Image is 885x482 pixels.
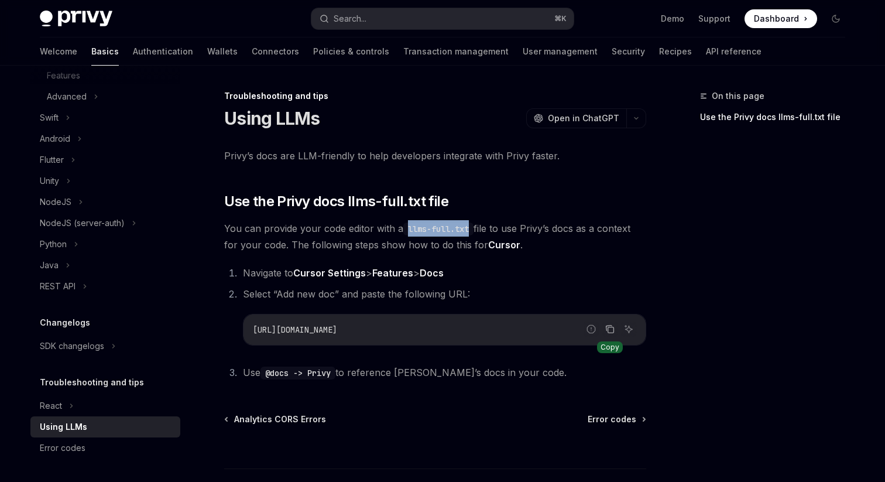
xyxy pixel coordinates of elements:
[659,37,692,66] a: Recipes
[584,322,599,337] button: Report incorrect code
[40,216,125,230] div: NodeJS (server-auth)
[40,316,90,330] h5: Changelogs
[588,413,645,425] a: Error codes
[293,267,366,279] strong: Cursor Settings
[40,37,77,66] a: Welcome
[253,324,337,335] span: [URL][DOMAIN_NAME]
[224,148,646,164] span: Privy’s docs are LLM-friendly to help developers integrate with Privy faster.
[754,13,799,25] span: Dashboard
[40,279,76,293] div: REST API
[826,9,845,28] button: Toggle dark mode
[597,341,623,353] div: Copy
[40,174,59,188] div: Unity
[588,413,636,425] span: Error codes
[40,375,144,389] h5: Troubleshooting and tips
[612,37,645,66] a: Security
[403,223,474,235] code: llms-full.txt
[224,220,646,253] span: You can provide your code editor with a file to use Privy’s docs as a context for your code. The ...
[372,267,413,279] strong: Features
[554,14,567,23] span: ⌘ K
[234,413,326,425] span: Analytics CORS Errors
[311,8,574,29] button: Search...⌘K
[526,108,626,128] button: Open in ChatGPT
[40,195,71,209] div: NodeJS
[40,11,112,27] img: dark logo
[40,441,85,455] div: Error codes
[712,89,764,103] span: On this page
[47,90,87,104] div: Advanced
[706,37,761,66] a: API reference
[133,37,193,66] a: Authentication
[698,13,730,25] a: Support
[40,258,59,272] div: Java
[224,108,320,129] h1: Using LLMs
[420,267,444,279] strong: Docs
[252,37,299,66] a: Connectors
[661,13,684,25] a: Demo
[225,413,326,425] a: Analytics CORS Errors
[403,37,509,66] a: Transaction management
[40,111,59,125] div: Swift
[30,416,180,437] a: Using LLMs
[243,288,470,300] span: Select “Add new doc” and paste the following URL:
[243,267,444,279] span: Navigate to > >
[40,132,70,146] div: Android
[224,192,448,211] span: Use the Privy docs llms-full.txt file
[523,37,598,66] a: User management
[40,153,64,167] div: Flutter
[548,112,619,124] span: Open in ChatGPT
[224,90,646,102] div: Troubleshooting and tips
[700,108,855,127] a: Use the Privy docs llms-full.txt file
[334,12,366,26] div: Search...
[621,322,636,337] button: Ask AI
[40,399,62,413] div: React
[243,367,567,378] span: Use to reference [PERSON_NAME]’s docs in your code.
[40,237,67,251] div: Python
[602,322,618,337] button: Copy the contents from the code block
[40,339,104,353] div: SDK changelogs
[260,367,335,380] code: @docs -> Privy
[40,420,87,434] div: Using LLMs
[488,239,520,251] a: Cursor
[313,37,389,66] a: Policies & controls
[91,37,119,66] a: Basics
[30,437,180,459] a: Error codes
[745,9,817,28] a: Dashboard
[207,37,238,66] a: Wallets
